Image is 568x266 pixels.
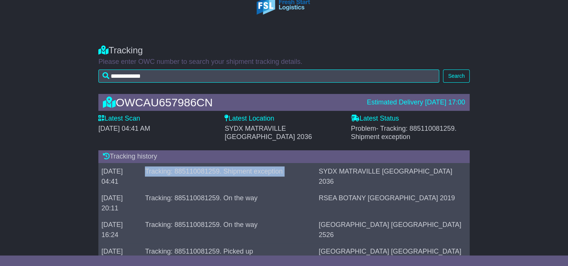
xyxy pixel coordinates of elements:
td: SYDX MATRAVILLE [GEOGRAPHIC_DATA] 2036 [316,163,470,190]
td: Tracking: 885110081259. On the way [142,216,316,243]
td: [GEOGRAPHIC_DATA] [GEOGRAPHIC_DATA] 2526 [316,216,470,243]
span: Problem [351,125,457,141]
td: RSEA BOTANY [GEOGRAPHIC_DATA] 2019 [316,190,470,216]
div: OWCAU657986CN [99,96,363,109]
div: Tracking [98,45,470,56]
label: Latest Status [351,115,399,123]
span: SYDX MATRAVILLE [GEOGRAPHIC_DATA] 2036 [224,125,312,141]
span: - Tracking: 885110081259. Shipment exception [351,125,457,141]
div: Estimated Delivery [DATE] 17:00 [367,98,465,107]
td: [DATE] 04:41 [98,163,142,190]
label: Latest Scan [98,115,140,123]
p: Please enter OWC number to search your shipment tracking details. [98,58,470,66]
label: Latest Location [224,115,274,123]
button: Search [443,70,469,83]
span: [DATE] 04:41 AM [98,125,150,132]
td: Tracking: 885110081259. Shipment exception [142,163,316,190]
div: Tracking history [98,150,470,163]
td: [DATE] 16:24 [98,216,142,243]
td: Tracking: 885110081259. On the way [142,190,316,216]
td: [DATE] 20:11 [98,190,142,216]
